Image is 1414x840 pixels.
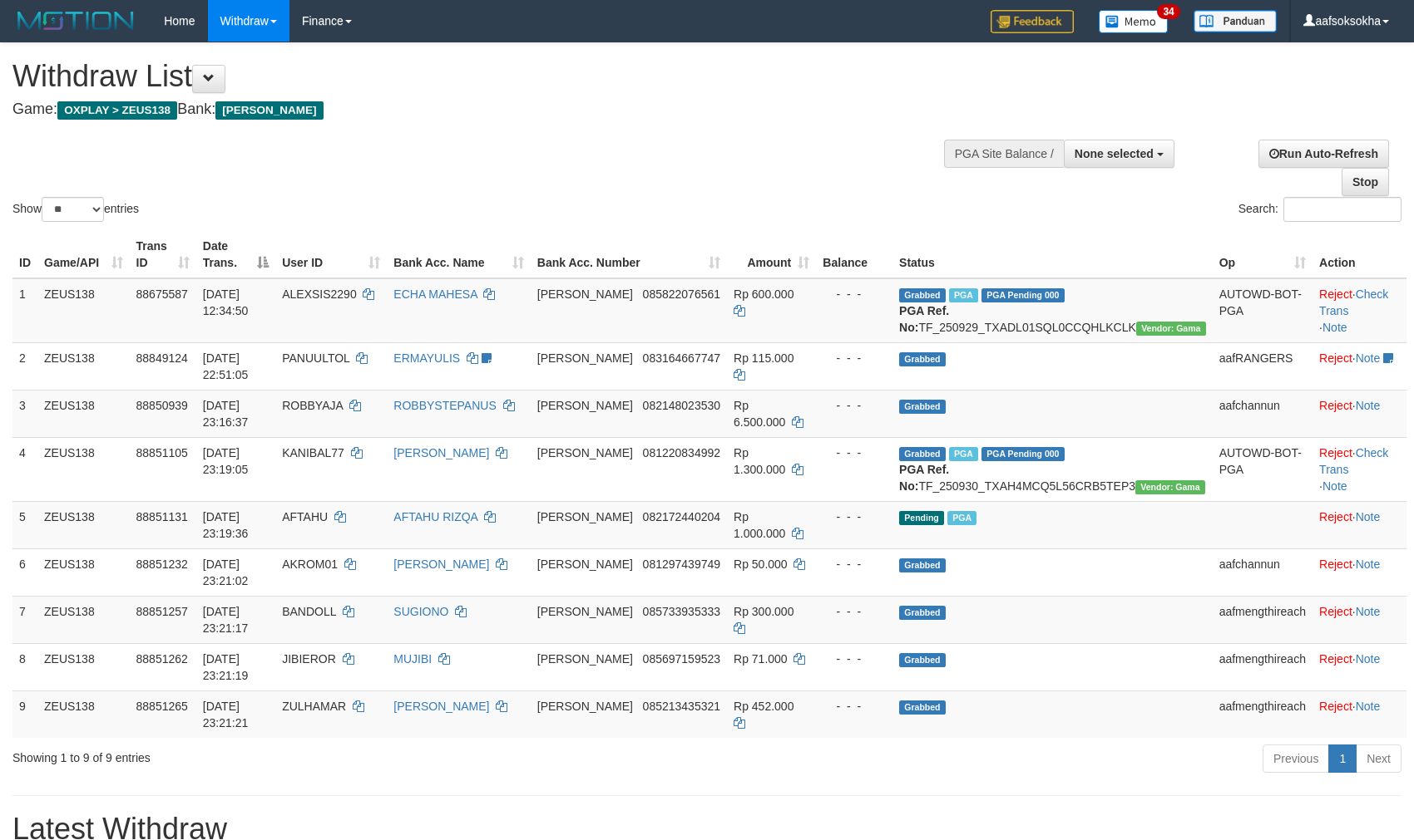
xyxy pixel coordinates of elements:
[393,558,489,571] a: [PERSON_NAME]
[892,437,1213,501] td: TF_250930_TXAH4MCQ5L56CRB5TEP3
[37,437,130,501] td: ZEUS138
[899,511,944,525] span: Pending
[1313,596,1407,643] td: ·
[643,287,720,301] span: Copy 085822076561 to clipboard
[136,446,188,459] span: 88851105
[899,463,949,493] b: PGA Ref. No:
[727,231,816,278] th: Amount: activate to sort column ascending
[823,698,886,715] div: - - -
[1313,501,1407,548] td: ·
[12,548,37,596] td: 6
[734,700,794,713] span: Rp 452.000
[823,445,886,461] div: - - -
[37,548,130,596] td: ZEUS138
[1319,558,1352,571] a: Reject
[899,352,946,366] span: Grabbed
[892,231,1213,278] th: Status
[537,351,633,365] span: [PERSON_NAME]
[12,690,37,738] td: 9
[643,652,720,666] span: Copy 085697159523 to clipboard
[823,508,886,525] div: - - -
[1319,605,1352,618] a: Reject
[537,446,633,459] span: [PERSON_NAME]
[981,447,1065,461] span: PGA Pending
[1323,479,1347,493] a: Note
[282,558,338,571] span: AKROM01
[1319,652,1352,666] a: Reject
[42,197,104,222] select: Showentries
[643,446,720,459] span: Copy 081220834992 to clipboard
[393,700,489,713] a: [PERSON_NAME]
[282,287,357,301] span: ALEXSIS2290
[947,511,976,525] span: Marked by aafkaynarin
[215,101,323,120] span: [PERSON_NAME]
[1319,700,1352,713] a: Reject
[734,446,785,476] span: Rp 1.300.000
[203,287,249,317] span: [DATE] 12:34:50
[531,231,727,278] th: Bank Acc. Number: activate to sort column ascending
[37,643,130,690] td: ZEUS138
[393,399,496,412] a: ROBBYSTEPANUS
[203,399,249,429] span: [DATE] 23:16:37
[734,558,788,571] span: Rp 50.000
[734,399,785,429] span: Rp 6.500.000
[643,351,720,365] span: Copy 083164667747 to clipboard
[1319,287,1388,317] a: Check Trans
[37,342,130,390] td: ZEUS138
[1319,351,1352,365] a: Reject
[12,501,37,548] td: 5
[130,231,196,278] th: Trans ID: activate to sort column ascending
[643,510,720,523] span: Copy 082172440204 to clipboard
[57,101,177,120] span: OXPLAY > ZEUS138
[282,351,349,365] span: PANUULTOL
[1213,342,1313,390] td: aafRANGERS
[1319,510,1352,523] a: Reject
[12,342,37,390] td: 2
[1342,168,1389,196] a: Stop
[282,700,346,713] span: ZULHAMAR
[12,197,139,222] label: Show entries
[1135,480,1205,494] span: Vendor URL: https://trx31.1velocity.biz
[899,304,949,334] b: PGA Ref. No:
[899,653,946,667] span: Grabbed
[37,278,130,343] td: ZEUS138
[1313,278,1407,343] td: · ·
[1194,10,1277,32] img: panduan.png
[899,606,946,620] span: Grabbed
[1356,558,1381,571] a: Note
[823,603,886,620] div: - - -
[1213,437,1313,501] td: AUTOWD-BOT-PGA
[12,231,37,278] th: ID
[734,287,794,301] span: Rp 600.000
[37,596,130,643] td: ZEUS138
[12,596,37,643] td: 7
[1313,643,1407,690] td: ·
[734,605,794,618] span: Rp 300.000
[734,510,785,540] span: Rp 1.000.000
[1238,197,1402,222] label: Search:
[12,101,926,118] h4: Game: Bank:
[643,700,720,713] span: Copy 085213435321 to clipboard
[1213,231,1313,278] th: Op: activate to sort column ascending
[1313,437,1407,501] td: · ·
[282,652,336,666] span: JIBIEROR
[823,397,886,414] div: - - -
[1213,643,1313,690] td: aafmengthireach
[1356,605,1381,618] a: Note
[1319,287,1352,301] a: Reject
[12,8,139,33] img: MOTION_logo.png
[823,286,886,302] div: - - -
[136,510,188,523] span: 88851131
[12,390,37,437] td: 3
[1356,510,1381,523] a: Note
[1319,446,1388,476] a: Check Trans
[393,446,489,459] a: [PERSON_NAME]
[981,288,1065,302] span: PGA Pending
[136,652,188,666] span: 88851262
[1319,446,1352,459] a: Reject
[823,556,886,572] div: - - -
[1356,700,1381,713] a: Note
[1075,147,1154,160] span: None selected
[1258,140,1389,168] a: Run Auto-Refresh
[643,399,720,412] span: Copy 082148023530 to clipboard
